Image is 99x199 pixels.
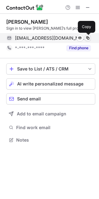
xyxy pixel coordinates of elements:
span: Find work email [16,125,93,130]
button: Find work email [6,123,95,132]
div: Sign in to view [PERSON_NAME]’s full profile [6,26,95,31]
button: Send email [6,93,95,104]
span: Add to email campaign [17,111,66,116]
span: AI write personalized message [17,81,83,86]
div: Save to List / ATS / CRM [17,66,84,71]
span: Notes [16,137,93,143]
span: [EMAIL_ADDRESS][DOMAIN_NAME] [15,35,86,41]
img: ContactOut v5.3.10 [6,4,44,11]
div: [PERSON_NAME] [6,19,48,25]
button: AI write personalized message [6,78,95,90]
span: Send email [17,96,41,101]
button: Add to email campaign [6,108,95,119]
button: Reveal Button [66,45,91,51]
button: save-profile-one-click [6,63,95,75]
button: Notes [6,136,95,144]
